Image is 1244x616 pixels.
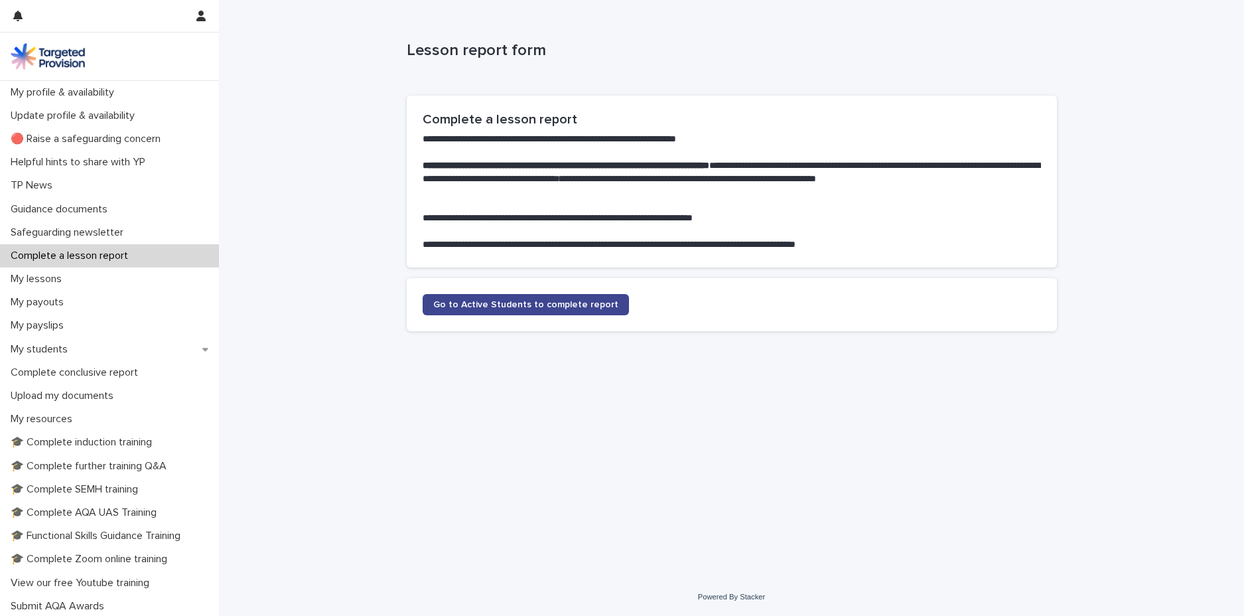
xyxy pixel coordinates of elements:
p: My resources [5,413,83,425]
p: Lesson report form [407,41,1052,60]
p: My students [5,343,78,356]
p: 🎓 Complete SEMH training [5,483,149,496]
p: 🎓 Complete induction training [5,436,163,449]
p: My payouts [5,296,74,309]
p: Helpful hints to share with YP [5,156,156,169]
p: Safeguarding newsletter [5,226,134,239]
p: My profile & availability [5,86,125,99]
p: My lessons [5,273,72,285]
p: Complete a lesson report [5,250,139,262]
p: 🎓 Complete AQA UAS Training [5,506,167,519]
p: Complete conclusive report [5,366,149,379]
p: Submit AQA Awards [5,600,115,613]
p: My payslips [5,319,74,332]
p: 🎓 Complete further training Q&A [5,460,177,473]
h2: Complete a lesson report [423,112,1041,127]
p: 🔴 Raise a safeguarding concern [5,133,171,145]
p: TP News [5,179,63,192]
a: Powered By Stacker [698,593,765,601]
p: Guidance documents [5,203,118,216]
p: 🎓 Functional Skills Guidance Training [5,530,191,542]
img: M5nRWzHhSzIhMunXDL62 [11,43,85,70]
span: Go to Active Students to complete report [433,300,618,309]
p: 🎓 Complete Zoom online training [5,553,178,566]
p: View our free Youtube training [5,577,160,589]
a: Go to Active Students to complete report [423,294,629,315]
p: Upload my documents [5,390,124,402]
p: Update profile & availability [5,110,145,122]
